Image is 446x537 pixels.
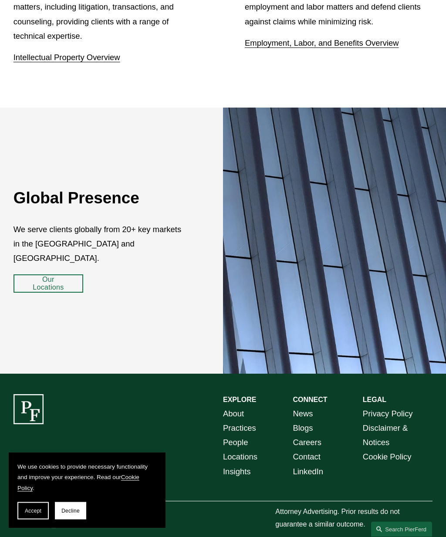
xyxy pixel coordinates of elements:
h2: Global Presence [14,189,188,209]
a: Our Locations [14,275,83,293]
a: Search this site [371,522,432,537]
span: Accept [25,508,41,514]
a: Insights [223,465,251,479]
a: Locations [223,450,257,464]
a: Privacy Policy [363,407,413,421]
button: Decline [55,502,86,520]
a: Cookie Policy [17,474,139,491]
section: Cookie banner [9,453,166,528]
strong: CONNECT [293,396,327,404]
button: Accept [17,502,49,520]
strong: EXPLORE [223,396,256,404]
a: People [223,436,248,450]
a: Employment, Labor, and Benefits Overview [245,39,399,48]
a: Cookie Policy [363,450,412,464]
a: News [293,407,313,421]
a: About [223,407,244,421]
p: Attorney Advertising. Prior results do not guarantee a similar outcome. [275,506,432,531]
p: We serve clients globally from 20+ key markets in the [GEOGRAPHIC_DATA] and [GEOGRAPHIC_DATA]. [14,223,188,266]
strong: LEGAL [363,396,386,404]
a: Practices [223,421,256,436]
p: We use cookies to provide necessary functionality and improve your experience. Read our . [17,462,157,493]
a: Contact [293,450,321,464]
a: Careers [293,436,321,450]
a: Intellectual Property Overview [14,53,120,62]
a: LinkedIn [293,465,323,479]
span: Decline [61,508,80,514]
a: Disclaimer & Notices [363,421,432,450]
a: Blogs [293,421,313,436]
